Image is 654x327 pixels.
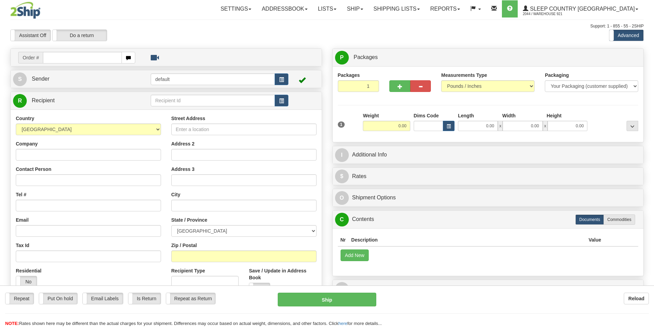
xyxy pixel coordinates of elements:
[335,148,641,162] a: IAdditional Info
[425,0,465,17] a: Reports
[13,72,151,86] a: S Sender
[16,166,51,173] label: Contact Person
[586,234,604,246] th: Value
[171,217,207,223] label: State / Province
[16,191,26,198] label: Tel #
[278,293,376,306] button: Ship
[341,249,369,261] button: Add New
[338,121,345,128] span: 1
[348,234,586,246] th: Description
[39,293,77,304] label: Put On hold
[335,51,349,65] span: P
[335,191,641,205] a: OShipment Options
[171,242,197,249] label: Zip / Postal
[83,293,123,304] label: Email Labels
[215,0,256,17] a: Settings
[16,140,38,147] label: Company
[171,124,317,135] input: Enter a location
[339,321,347,326] a: here
[543,121,548,131] span: x
[16,267,42,274] label: Residential
[335,191,349,205] span: O
[335,213,349,226] span: C
[171,115,205,122] label: Street Address
[313,0,342,17] a: Lists
[338,72,360,79] label: Packages
[53,30,107,41] label: Do a return
[151,73,275,85] input: Sender Id
[256,0,313,17] a: Addressbook
[171,140,195,147] label: Address 2
[528,6,635,12] span: Sleep Country [GEOGRAPHIC_DATA]
[523,11,574,17] span: 2044 / Warehouse 921
[335,170,349,183] span: $
[335,212,641,226] a: CContents
[32,97,55,103] span: Recipient
[16,242,29,249] label: Tax Id
[10,23,644,29] div: Support: 1 - 855 - 55 - 2SHIP
[441,72,487,79] label: Measurements Type
[11,30,50,41] label: Assistant Off
[249,283,270,294] label: No
[609,30,643,41] label: Advanced
[16,276,37,287] label: No
[638,128,653,198] iframe: chat widget
[338,234,349,246] th: Nr
[624,293,649,304] button: Reload
[16,115,34,122] label: Country
[18,52,43,63] span: Order #
[32,76,49,82] span: Sender
[342,0,368,17] a: Ship
[502,112,516,119] label: Width
[335,282,349,296] span: R
[335,50,641,65] a: P Packages
[249,267,316,281] label: Save / Update in Address Book
[171,166,195,173] label: Address 3
[13,72,27,86] span: S
[335,170,641,184] a: $Rates
[128,293,161,304] label: Is Return
[627,121,638,131] div: ...
[368,0,425,17] a: Shipping lists
[10,2,41,19] img: logo2044.jpg
[363,112,379,119] label: Weight
[575,214,604,225] label: Documents
[171,267,205,274] label: Recipient Type
[335,148,349,162] span: I
[5,321,19,326] span: NOTE:
[5,293,34,304] label: Repeat
[498,121,503,131] span: x
[414,112,439,119] label: Dims Code
[13,94,136,108] a: R Recipient
[518,0,643,17] a: Sleep Country [GEOGRAPHIC_DATA] 2044 / Warehouse 921
[166,293,215,304] label: Repeat as Return
[458,112,474,119] label: Length
[13,94,27,108] span: R
[151,95,275,106] input: Recipient Id
[16,217,28,223] label: Email
[547,112,562,119] label: Height
[171,191,180,198] label: City
[604,214,635,225] label: Commodities
[335,282,641,296] a: RReturn Shipment
[628,296,644,301] b: Reload
[545,72,569,79] label: Packaging
[354,54,378,60] span: Packages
